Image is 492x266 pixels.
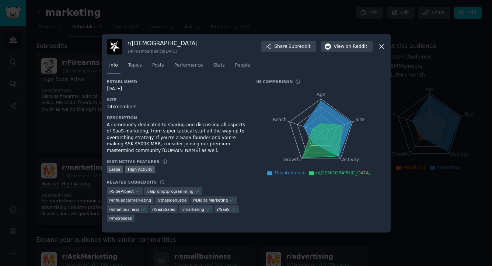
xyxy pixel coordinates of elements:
[235,62,250,69] span: People
[321,41,373,53] button: Viewon Reddit
[107,86,246,92] div: [DATE]
[107,180,157,185] h3: Related Subreddits
[334,43,367,50] span: View
[257,79,293,84] h3: In Comparison
[158,198,187,203] span: r/ thesidehustle
[107,166,123,173] div: Large
[274,43,310,50] span: Share
[317,92,325,97] tspan: Age
[109,62,118,69] span: Info
[174,62,203,69] span: Performance
[346,43,367,50] span: on Reddit
[273,117,287,122] tspan: Reach
[109,189,134,194] span: r/ SideProject
[289,43,310,50] span: Subreddit
[107,115,246,120] h3: Description
[109,216,132,221] span: r/ microsaas
[355,117,364,122] tspan: Size
[128,49,198,54] div: 14k members since [DATE]
[107,159,160,164] h3: Distinctive Features
[109,198,151,203] span: r/ influencermarketing
[283,157,300,162] tspan: Growth
[152,207,175,212] span: r/ SaaSSales
[107,97,246,102] h3: Size
[233,60,253,75] a: People
[126,60,144,75] a: Topics
[128,39,198,47] h3: r/ [DEMOGRAPHIC_DATA]
[107,104,246,110] div: 14k members
[193,198,228,203] span: r/ DigitalMarketing
[261,41,315,53] button: ShareSubreddit
[128,62,142,69] span: Topics
[147,189,193,194] span: r/ aipromptprogramming
[217,207,230,212] span: r/ SaaS
[274,170,306,175] span: This Audience
[152,62,164,69] span: Posts
[107,79,246,84] h3: Established
[107,122,246,154] div: A community dedicated to sharing and discussing all aspects of SaaS marketing, from super tactica...
[342,157,359,162] tspan: Activity
[182,207,204,212] span: r/ marketing
[150,60,167,75] a: Posts
[107,39,122,54] img: SaaSMarketing
[211,60,227,75] a: Stats
[172,60,206,75] a: Performance
[125,166,155,173] div: High Activity
[109,207,140,212] span: r/ smallbusiness
[316,170,370,175] span: r/[DEMOGRAPHIC_DATA]
[107,60,121,75] a: Info
[213,62,225,69] span: Stats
